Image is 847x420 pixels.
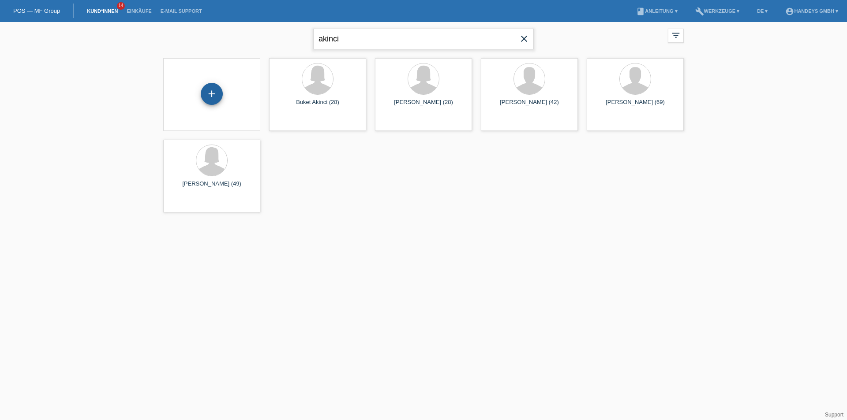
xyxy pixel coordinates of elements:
i: close [519,33,529,44]
a: POS — MF Group [13,7,60,14]
i: book [636,7,645,16]
a: bookAnleitung ▾ [632,8,682,14]
span: 14 [117,2,125,10]
div: [PERSON_NAME] (49) [170,180,253,194]
div: Buket Akinci (28) [276,99,359,113]
a: buildWerkzeuge ▾ [691,8,744,14]
div: Kund*in hinzufügen [201,86,222,101]
i: build [695,7,704,16]
input: Suche... [313,29,534,49]
a: Einkäufe [122,8,156,14]
a: Support [825,412,843,418]
i: filter_list [671,30,681,40]
i: account_circle [785,7,794,16]
div: [PERSON_NAME] (42) [488,99,571,113]
a: E-Mail Support [156,8,206,14]
a: DE ▾ [753,8,772,14]
a: account_circleHandeys GmbH ▾ [781,8,843,14]
div: [PERSON_NAME] (69) [594,99,677,113]
a: Kund*innen [82,8,122,14]
div: [PERSON_NAME] (28) [382,99,465,113]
